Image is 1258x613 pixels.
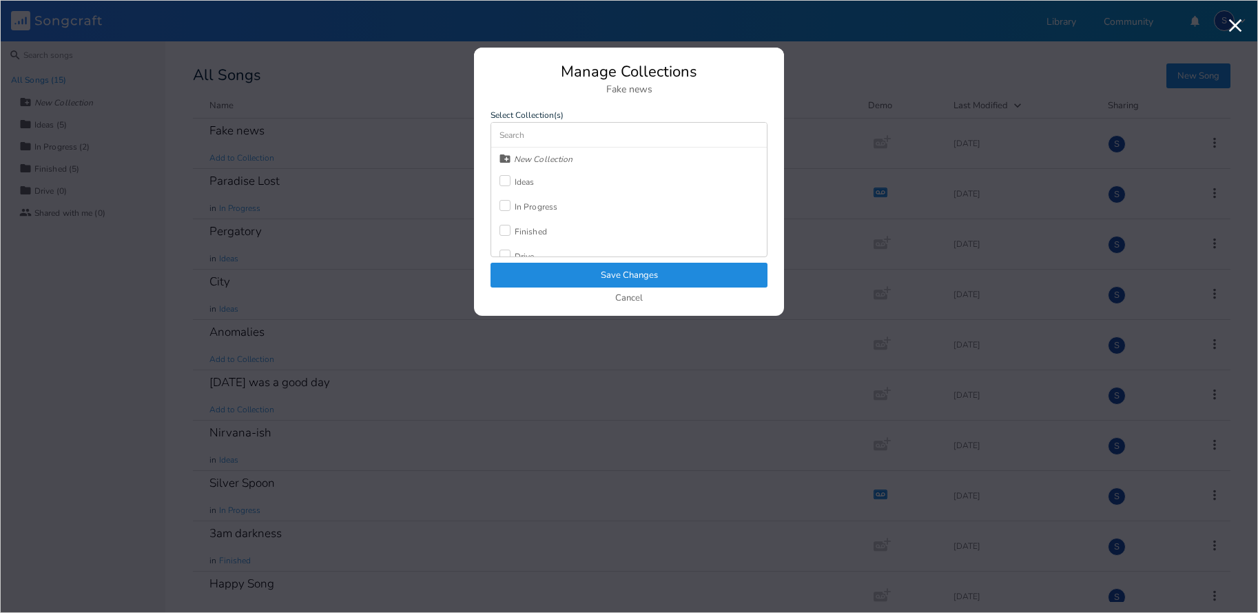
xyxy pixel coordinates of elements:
[515,228,547,236] div: Finished
[514,155,573,163] div: New Collection
[491,123,767,148] input: Search
[615,293,643,305] button: Cancel
[491,263,767,288] button: Save Changes
[515,252,535,261] div: Drive
[491,85,767,94] div: Fake news
[515,178,535,186] div: Ideas
[515,203,557,211] div: In Progress
[491,111,767,119] label: Select Collection(s)
[491,64,767,79] div: Manage Collections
